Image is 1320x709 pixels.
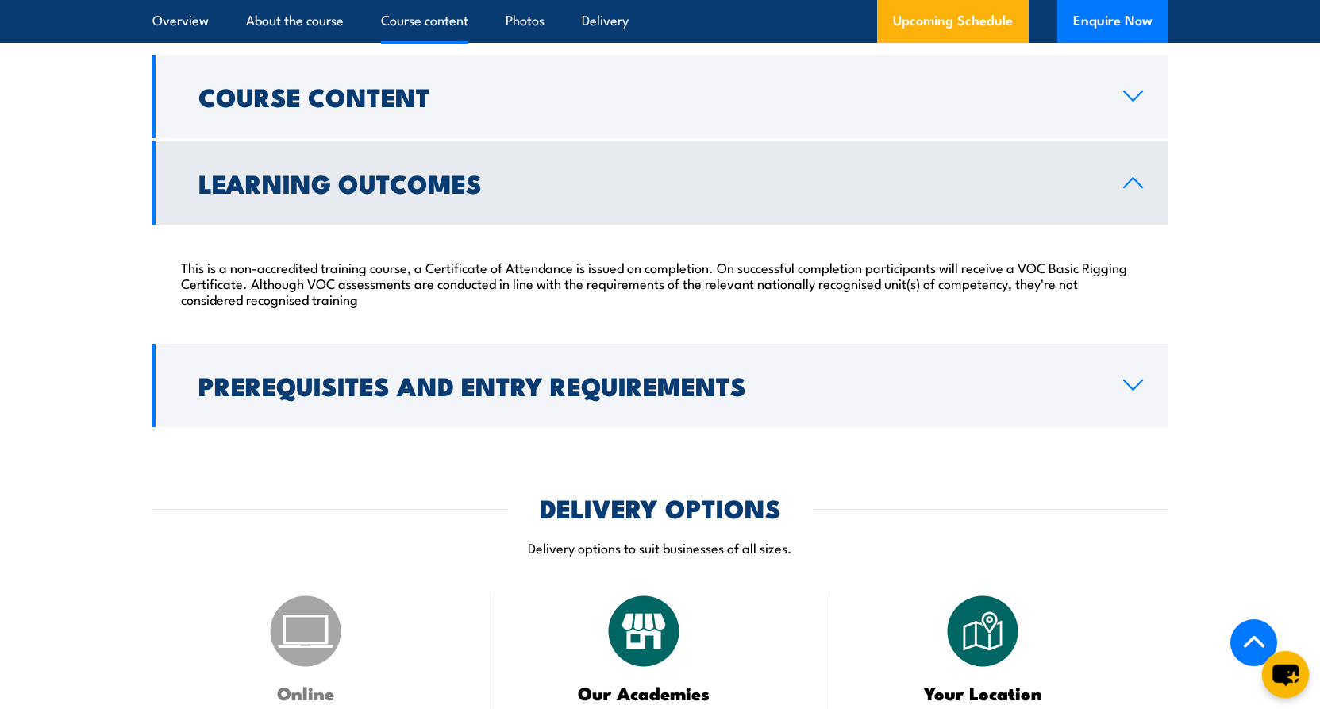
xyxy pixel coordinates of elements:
[198,374,1098,396] h2: Prerequisites and Entry Requirements
[1262,651,1309,698] button: chat-button
[540,496,781,518] h2: DELIVERY OPTIONS
[530,684,758,702] h3: Our Academies
[198,85,1098,107] h2: Course Content
[869,684,1097,702] h3: Your Location
[192,684,420,702] h3: Online
[198,171,1098,194] h2: Learning Outcomes
[181,259,1140,306] p: This is a non-accredited training course, a Certificate of Attendance is issued on completion. On...
[152,538,1168,557] p: Delivery options to suit businesses of all sizes.
[152,55,1168,138] a: Course Content
[152,141,1168,225] a: Learning Outcomes
[152,344,1168,427] a: Prerequisites and Entry Requirements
